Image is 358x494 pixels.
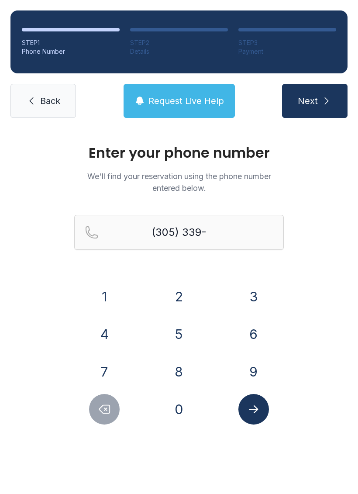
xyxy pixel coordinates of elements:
span: Back [40,95,60,107]
button: 2 [164,281,194,312]
button: 5 [164,319,194,349]
div: Details [130,47,228,56]
span: Next [298,95,318,107]
p: We'll find your reservation using the phone number entered below. [74,170,284,194]
div: STEP 2 [130,38,228,47]
button: Submit lookup form [238,394,269,425]
span: Request Live Help [148,95,224,107]
button: 0 [164,394,194,425]
h1: Enter your phone number [74,146,284,160]
div: STEP 1 [22,38,120,47]
button: 7 [89,356,120,387]
button: 1 [89,281,120,312]
div: STEP 3 [238,38,336,47]
button: 8 [164,356,194,387]
button: 9 [238,356,269,387]
button: 3 [238,281,269,312]
input: Reservation phone number [74,215,284,250]
div: Payment [238,47,336,56]
button: Delete number [89,394,120,425]
button: 4 [89,319,120,349]
div: Phone Number [22,47,120,56]
button: 6 [238,319,269,349]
